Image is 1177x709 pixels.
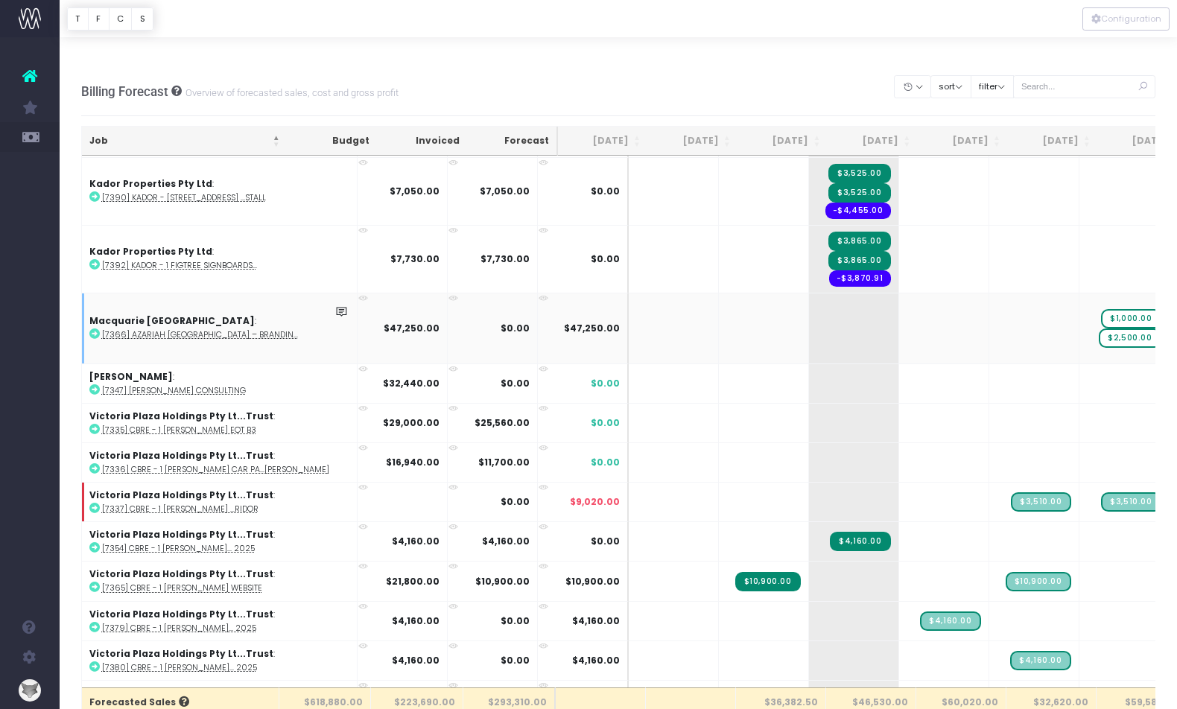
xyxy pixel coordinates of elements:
span: $0.00 [591,185,620,198]
abbr: [7337] CBRE - 1 Denison Goods Lift Corridor [102,503,258,515]
span: $0.00 [591,416,620,430]
span: $4,160.00 [572,654,620,667]
strong: $7,730.00 [480,252,530,265]
span: Billing Forecast [81,84,168,99]
span: $0.00 [591,535,620,548]
strong: $4,160.00 [392,654,440,667]
span: Streamtime Invoice: 002719 – [7392] Kador - 1 Figtree Signboards - Initial 50% [828,232,890,251]
span: $0.00 [591,377,620,390]
span: Streamtime Draft Invoice: [7337] CBRE - 1 Denison Goods Lift Corridor - Initial 50% [1011,492,1070,512]
strong: Kador Properties Pty Ltd [89,177,212,190]
small: Overview of forecasted sales, cost and gross profit [182,84,399,99]
th: Jul 25: activate to sort column ascending [558,127,648,156]
button: F [88,7,110,31]
abbr: [7354] CBRE - 1 Denison September Retainer 2025 [102,543,255,554]
abbr: [7380] CBRE - 1 Denison November Retainer 2025 [102,662,257,673]
span: $4,160.00 [572,614,620,628]
strong: $7,050.00 [390,185,440,197]
strong: Victoria Plaza Holdings Pty Lt...Trust [89,410,273,422]
strong: $0.00 [501,495,530,508]
strong: $4,160.00 [392,535,440,547]
span: Streamtime Invoice: 002720 – [7392] Kador - 1 Figtree Signboards - Remaining 50% [828,251,890,270]
strong: $0.00 [501,614,530,627]
strong: $10,900.00 [475,575,530,588]
td: : [82,521,358,561]
button: T [67,7,89,31]
abbr: [7379] CBRE - 1 Denison October Retainer 2025 [102,623,256,634]
span: Streamtime Invoice: 002707 – [7365] CBRE - 1 Denison Website - Initial 50% [735,572,801,591]
span: $10,900.00 [565,575,620,588]
strong: [PERSON_NAME] [89,370,173,383]
td: : [82,601,358,640]
th: Budget [288,127,378,156]
span: $0.00 [591,456,620,469]
abbr: [7365] CBRE - 1 Denison Website [102,582,262,594]
abbr: [7390] Kador - 235 Pyrmont St Display Suite Level 6 Reinstall [102,192,266,203]
span: Streamtime Invoice: 002722 – [7390] Kador - 235 Pyrmont St Display Suite Level 6 Reinstall - Rema... [828,183,890,203]
abbr: [7366] Azariah Palm Beach – Branding [102,329,298,340]
strong: Victoria Plaza Holdings Pty Lt...Trust [89,489,273,501]
img: images/default_profile_image.png [19,679,41,702]
abbr: [7347] Tanya Consulting [102,385,246,396]
strong: $21,800.00 [386,575,440,588]
strong: $4,160.00 [392,614,440,627]
strong: $25,560.00 [475,416,530,429]
input: Search... [1013,75,1156,98]
strong: $7,050.00 [480,185,530,197]
td: : [82,561,358,600]
span: Streamtime Draft Invoice: 002702 – [7380] CBRE - 1 Denison November Retainer 2025 [1010,651,1070,670]
td: : [82,640,358,680]
strong: $11,700.00 [478,456,530,468]
strong: Victoria Plaza Holdings Pty Lt...Trust [89,647,273,660]
span: Streamtime Invoice: 002721 – [7390] Kador - 235 Pyrmont St Display Suite Level 6 Reinstall - Init... [828,164,890,183]
button: sort [930,75,971,98]
strong: Kador Properties Pty Ltd [89,245,212,258]
strong: Victoria Plaza Holdings Pty Lt...Trust [89,608,273,620]
button: S [131,7,153,31]
strong: Victoria Plaza Holdings Pty Lt...Trust [89,449,273,462]
td: : [82,225,358,293]
strong: $0.00 [501,377,530,390]
abbr: [7392] Kador - 1 Figtree Signboards [102,260,257,271]
span: Streamtime order: 810 – VFX Print Group [829,270,891,287]
td: : [82,482,358,521]
th: Nov 25: activate to sort column ascending [918,127,1008,156]
strong: $4,160.00 [482,535,530,547]
strong: $0.00 [501,654,530,667]
strong: $7,730.00 [390,252,440,265]
button: C [109,7,133,31]
abbr: [7335] CBRE - 1 Denison EOT B3 [102,425,256,436]
th: Oct 25: activate to sort column ascending [828,127,918,156]
span: $0.00 [591,252,620,266]
div: Vertical button group [1082,7,1170,31]
span: Forecasted Sales [89,696,189,709]
strong: Victoria Plaza Holdings Pty Lt...Trust [89,687,273,699]
th: Invoiced [377,127,467,156]
strong: $29,000.00 [383,416,440,429]
span: Streamtime order: 808 – Spike Design Australia Pty Ltd [825,203,891,219]
strong: $47,250.00 [384,322,440,334]
td: : [82,442,358,482]
strong: Victoria Plaza Holdings Pty Lt...Trust [89,567,273,580]
span: Streamtime Draft Invoice: 002701 – [7379] CBRE - 1 Denison October Retainer 2025 [920,611,980,631]
td: : [82,157,358,225]
strong: Victoria Plaza Holdings Pty Lt...Trust [89,528,273,541]
span: $47,250.00 [564,322,620,335]
abbr: [7336] CBRE - 1 Denison Car Park Columns and Level Signage [102,464,329,475]
span: wayahead Sales Forecast Item [1099,328,1161,348]
strong: $16,940.00 [386,456,440,468]
strong: Macquarie [GEOGRAPHIC_DATA] [89,314,255,327]
th: Forecast [467,127,558,156]
td: : [82,293,358,363]
th: Dec 25: activate to sort column ascending [1008,127,1098,156]
span: wayahead Sales Forecast Item [1101,309,1161,328]
span: Streamtime Draft Invoice: 002708 – [7365] CBRE - 1 Denison Website - Remaining 50% [1006,572,1071,591]
strong: $32,440.00 [383,377,440,390]
td: : [82,363,358,403]
th: Aug 25: activate to sort column ascending [648,127,738,156]
th: Sep 25: activate to sort column ascending [738,127,828,156]
td: : [82,403,358,442]
button: Configuration [1082,7,1170,31]
span: Streamtime Invoice: 002680 – [7354] CBRE - 1 Denison September Retainer 2025 [830,532,890,551]
div: Vertical button group [67,7,153,31]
